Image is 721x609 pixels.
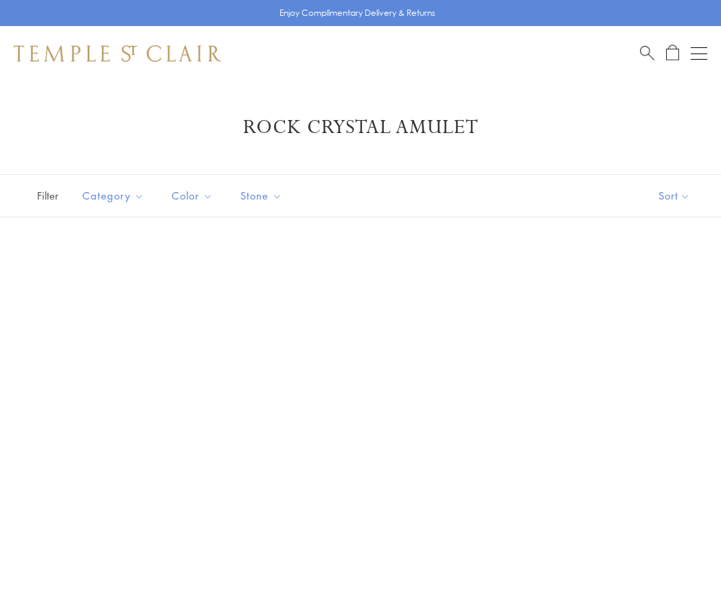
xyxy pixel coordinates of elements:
[233,187,293,204] span: Stone
[230,180,293,211] button: Stone
[628,175,721,217] button: Show sort by
[76,187,154,204] span: Category
[161,180,223,211] button: Color
[14,45,221,62] img: Temple St. Clair
[165,187,223,204] span: Color
[34,115,687,140] h1: Rock Crystal Amulet
[691,45,707,62] button: Open navigation
[279,6,435,20] p: Enjoy Complimentary Delivery & Returns
[666,45,679,62] a: Open Shopping Bag
[72,180,154,211] button: Category
[640,45,654,62] a: Search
